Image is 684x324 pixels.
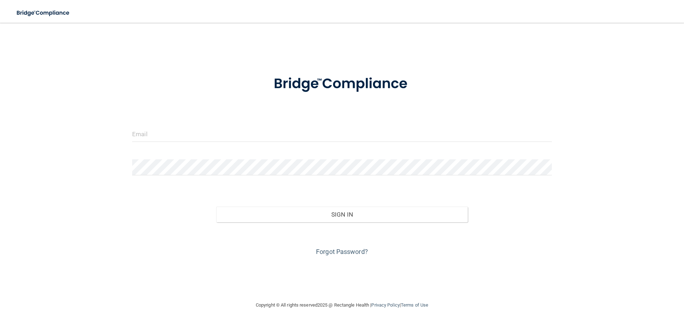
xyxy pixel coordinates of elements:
[132,126,552,142] input: Email
[216,207,468,222] button: Sign In
[371,302,399,308] a: Privacy Policy
[212,294,472,317] div: Copyright © All rights reserved 2025 @ Rectangle Health | |
[316,248,368,255] a: Forgot Password?
[401,302,428,308] a: Terms of Use
[11,6,76,20] img: bridge_compliance_login_screen.278c3ca4.svg
[259,65,425,102] img: bridge_compliance_login_screen.278c3ca4.svg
